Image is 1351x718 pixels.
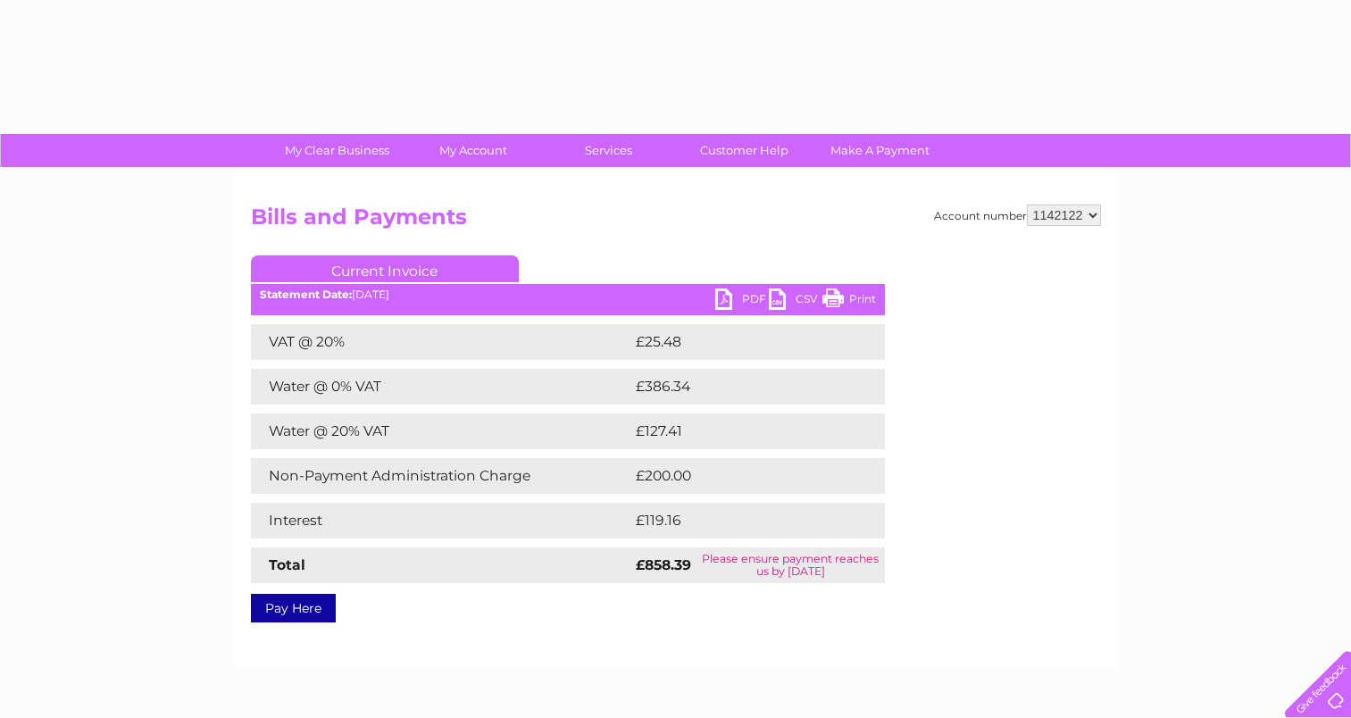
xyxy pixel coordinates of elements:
[806,134,954,167] a: Make A Payment
[535,134,682,167] a: Services
[636,556,691,573] strong: £858.39
[822,288,876,314] a: Print
[251,503,631,538] td: Interest
[260,288,352,301] b: Statement Date:
[696,547,885,583] td: Please ensure payment reaches us by [DATE]
[631,324,849,360] td: £25.48
[251,594,336,622] a: Pay Here
[251,324,631,360] td: VAT @ 20%
[399,134,546,167] a: My Account
[671,134,818,167] a: Customer Help
[631,413,850,449] td: £127.41
[631,503,849,538] td: £119.16
[251,458,631,494] td: Non-Payment Administration Charge
[934,205,1101,226] div: Account number
[251,369,631,405] td: Water @ 0% VAT
[269,556,305,573] strong: Total
[631,369,854,405] td: £386.34
[769,288,822,314] a: CSV
[251,205,1101,238] h2: Bills and Payments
[251,413,631,449] td: Water @ 20% VAT
[631,458,854,494] td: £200.00
[263,134,411,167] a: My Clear Business
[251,255,519,282] a: Current Invoice
[251,288,885,301] div: [DATE]
[715,288,769,314] a: PDF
